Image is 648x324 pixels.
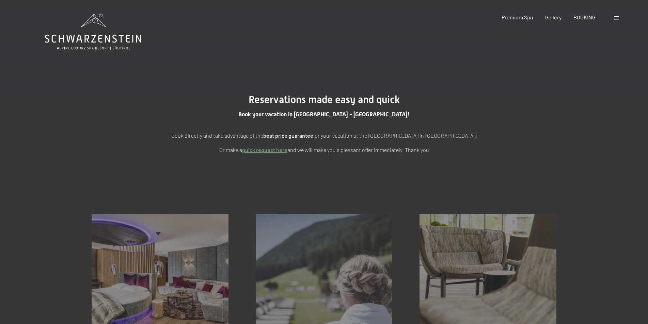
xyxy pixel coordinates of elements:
p: Book directly and take advantage of the for your vacation at the [GEOGRAPHIC_DATA] in [GEOGRAPHIC... [154,131,494,140]
strong: best price guarantee [263,132,313,139]
p: Or make a and we will make you a pleasant offer immediately. Thank you [154,146,494,154]
span: Reservations made easy and quick [249,93,400,105]
a: Gallery [545,14,562,20]
a: Premium Spa [502,14,533,20]
a: quick request here [242,147,287,153]
span: Book your vacation in [GEOGRAPHIC_DATA] - [GEOGRAPHIC_DATA]! [238,111,410,118]
a: BOOKING [573,14,596,20]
